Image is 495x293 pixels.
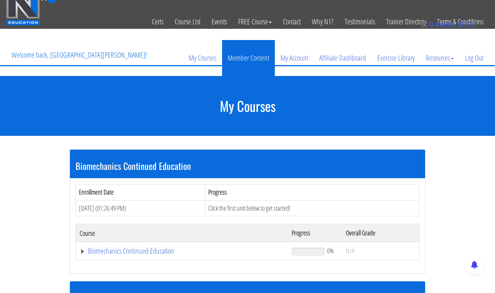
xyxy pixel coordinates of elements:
[372,40,420,76] a: Exercise Library
[339,3,381,40] a: Testimonials
[222,40,275,76] a: Member Content
[342,242,419,260] td: N/A
[206,3,233,40] a: Events
[80,247,284,255] a: Biomechanics Continued Education
[314,40,372,76] a: Affiliate Dashboard
[420,21,427,28] img: icon11.png
[183,40,222,76] a: My Courses
[233,3,277,40] a: FREE Course
[275,40,314,76] a: My Account
[76,224,288,242] th: Course
[146,3,169,40] a: Certs
[420,20,476,28] a: 0 items: $0.00
[420,40,459,76] a: Resources
[458,20,462,28] span: $
[327,247,334,255] span: 0%
[288,224,342,242] th: Progress
[169,3,206,40] a: Course List
[306,3,339,40] a: Why N1?
[205,200,419,216] td: Click the first unit below to get started!
[458,20,476,28] bdi: 0.00
[431,3,489,40] a: Terms & Conditions
[277,3,306,40] a: Contact
[429,20,433,28] span: 0
[6,40,153,70] p: Welcome back, [GEOGRAPHIC_DATA][PERSON_NAME]!
[76,184,205,200] th: Enrollment Date
[436,20,455,28] span: items:
[205,184,419,200] th: Progress
[342,224,419,242] th: Overall Grade
[459,40,489,76] a: Log Out
[381,3,431,40] a: Trainer Directory
[76,161,419,171] h3: Biomechanics Continued Education
[76,200,205,216] td: [DATE] (01:26:49 PM)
